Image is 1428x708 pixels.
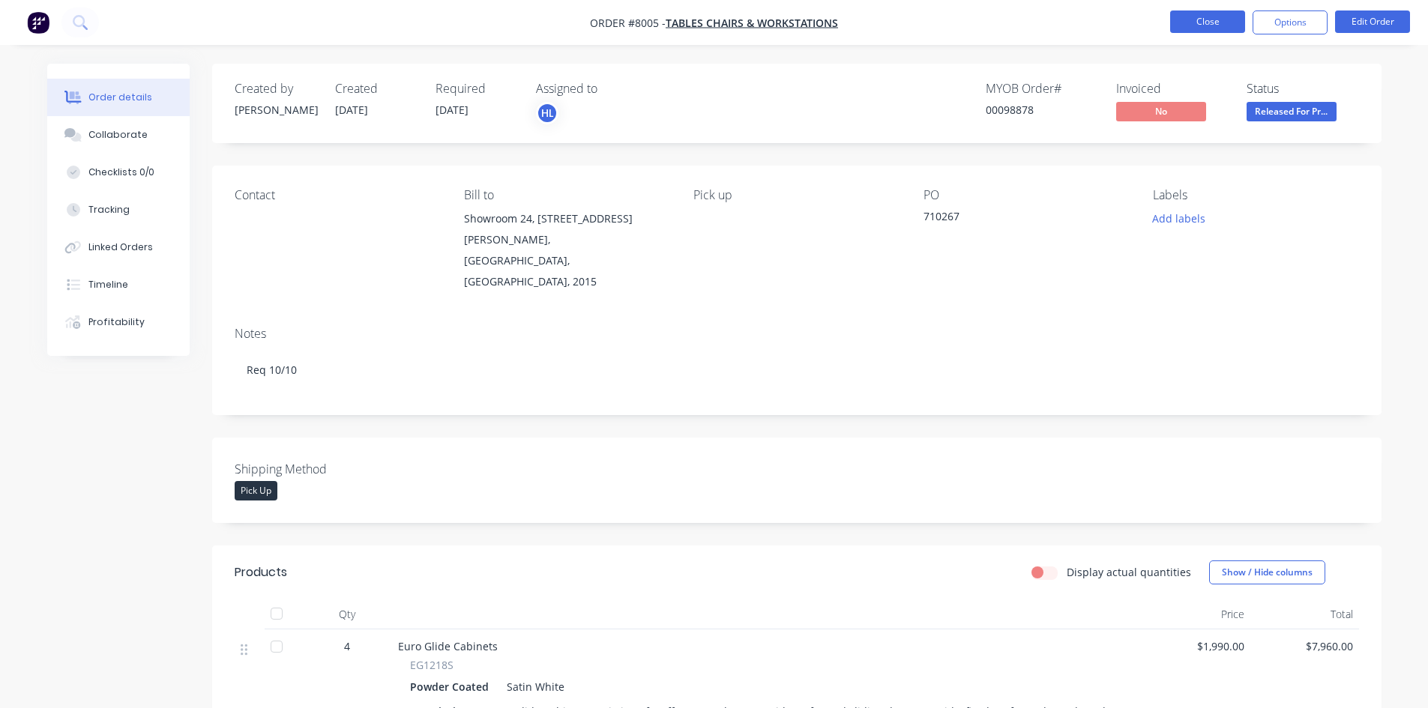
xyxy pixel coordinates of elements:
div: Pick Up [235,481,277,500]
div: Status [1247,82,1359,96]
div: [GEOGRAPHIC_DATA], [GEOGRAPHIC_DATA], 2015 [464,250,669,292]
div: Order details [88,91,152,104]
span: 4 [344,638,350,654]
div: Profitability [88,315,145,329]
div: Required [436,82,518,96]
button: Timeline [47,266,190,303]
div: Created [335,82,418,96]
div: Bill to [464,188,669,202]
span: No [1116,102,1206,121]
a: Tables Chairs & Workstations [666,16,838,30]
button: Add labels [1145,208,1214,229]
button: Show / Hide columns [1209,560,1325,584]
div: Satin White [501,676,564,698]
div: Assigned to [536,82,686,96]
img: Factory [27,11,49,34]
button: Tracking [47,191,190,229]
div: Notes [235,327,1359,341]
button: Released For Pr... [1247,102,1337,124]
button: Edit Order [1335,10,1410,33]
span: $7,960.00 [1256,638,1353,654]
div: Collaborate [88,128,148,142]
div: Powder Coated [410,676,495,698]
div: Price [1142,599,1250,629]
div: Total [1250,599,1359,629]
button: Linked Orders [47,229,190,266]
button: Profitability [47,303,190,341]
div: Invoiced [1116,82,1229,96]
div: Timeline [88,278,128,291]
button: HL [536,102,558,124]
button: Order details [47,79,190,116]
span: [DATE] [436,103,469,117]
div: Contact [235,188,440,202]
div: Showroom 24, [STREET_ADDRESS][PERSON_NAME], [464,208,669,250]
span: $1,990.00 [1148,638,1244,654]
div: [PERSON_NAME] [235,102,317,118]
div: Linked Orders [88,240,153,254]
div: Products [235,563,287,581]
span: Order #8005 - [590,16,666,30]
div: 710267 [924,208,1111,229]
div: Labels [1153,188,1358,202]
span: Released For Pr... [1247,102,1337,121]
div: 00098878 [986,102,1098,118]
span: Euro Glide Cabinets [398,639,498,653]
button: Collaborate [47,116,190,154]
label: Shipping Method [235,460,422,478]
div: Created by [235,82,317,96]
div: MYOB Order # [986,82,1098,96]
span: EG1218S [410,657,454,673]
button: Options [1253,10,1328,34]
div: Qty [302,599,392,629]
div: Req 10/10 [235,347,1359,393]
div: Tracking [88,203,130,217]
button: Close [1170,10,1245,33]
label: Display actual quantities [1067,564,1191,580]
div: PO [924,188,1129,202]
div: Checklists 0/0 [88,166,154,179]
button: Checklists 0/0 [47,154,190,191]
div: Showroom 24, [STREET_ADDRESS][PERSON_NAME],[GEOGRAPHIC_DATA], [GEOGRAPHIC_DATA], 2015 [464,208,669,292]
div: Pick up [693,188,899,202]
span: [DATE] [335,103,368,117]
